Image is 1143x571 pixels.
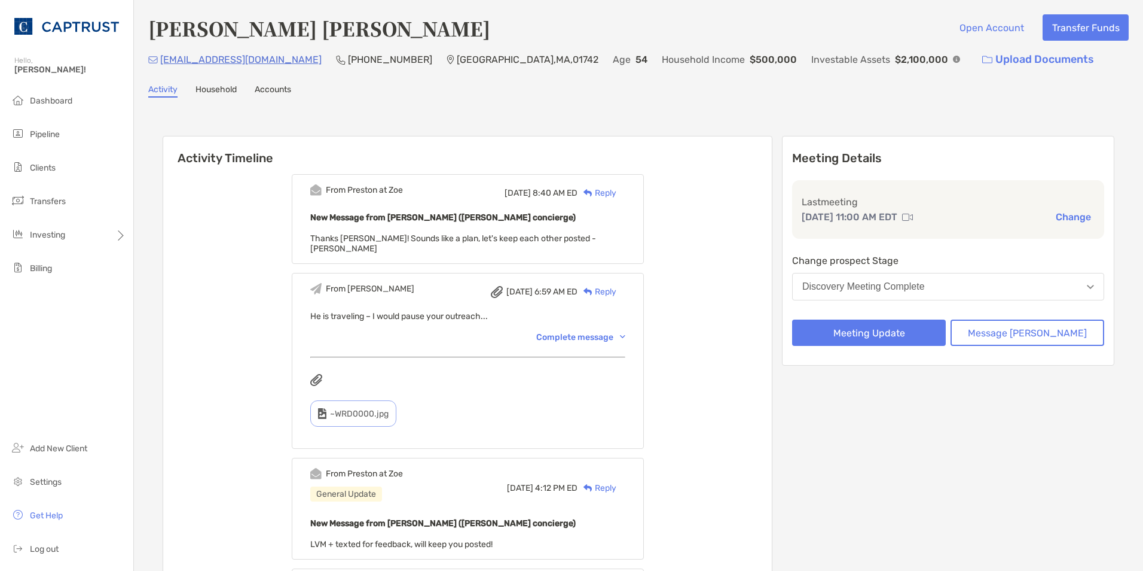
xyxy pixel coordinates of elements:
span: [DATE] [505,188,531,198]
span: Billing [30,263,52,274]
b: New Message from [PERSON_NAME] ([PERSON_NAME] concierge) [310,212,576,223]
img: billing icon [11,260,25,275]
img: clients icon [11,160,25,174]
span: Get Help [30,511,63,521]
button: Transfer Funds [1043,14,1129,41]
div: Discovery Meeting Complete [802,281,925,292]
p: Change prospect Stage [792,253,1104,268]
img: pipeline icon [11,126,25,141]
img: attachment [491,286,503,298]
p: Age [613,52,631,67]
span: Transfers [30,196,66,206]
img: get-help icon [11,508,25,522]
button: Meeting Update [792,320,946,346]
span: [PERSON_NAME]! [14,65,126,75]
a: Household [195,84,237,98]
a: Upload Documents [974,47,1102,72]
p: Investable Assets [811,52,890,67]
img: Reply icon [583,484,592,492]
img: attachments [310,374,322,386]
img: type [318,408,326,419]
img: Event icon [310,184,322,196]
img: Event icon [310,283,322,294]
img: CAPTRUST Logo [14,5,119,48]
span: ~WRD0000.jpg [330,409,389,419]
span: Log out [30,544,59,554]
span: 4:12 PM ED [535,483,577,493]
p: [PHONE_NUMBER] [348,52,432,67]
img: Info Icon [953,56,960,63]
img: Email Icon [148,56,158,63]
img: Chevron icon [620,335,625,339]
span: Thanks [PERSON_NAME]! Sounds like a plan, let's keep each other posted -[PERSON_NAME] [310,233,596,254]
span: [DATE] [506,287,533,297]
a: Accounts [255,84,291,98]
span: [DATE] [507,483,533,493]
button: Open Account [950,14,1033,41]
span: Investing [30,230,65,240]
a: Activity [148,84,178,98]
img: Location Icon [447,55,454,65]
span: LVM + texted for feedback, will keep you posted! [310,539,493,549]
div: General Update [310,487,382,502]
span: Settings [30,477,62,487]
div: Reply [577,187,616,199]
p: [GEOGRAPHIC_DATA] , MA , 01742 [457,52,598,67]
div: Reply [577,482,616,494]
p: Last meeting [802,195,1095,209]
button: Message [PERSON_NAME] [951,320,1104,346]
p: $2,100,000 [895,52,948,67]
span: Dashboard [30,96,72,106]
div: From [PERSON_NAME] [326,284,414,294]
button: Change [1052,211,1095,223]
img: dashboard icon [11,93,25,107]
p: Household Income [662,52,745,67]
p: [EMAIL_ADDRESS][DOMAIN_NAME] [160,52,322,67]
div: From Preston at Zoe [326,185,403,195]
img: settings icon [11,474,25,488]
img: Reply icon [583,189,592,197]
p: He is traveling – I would pause your outreach... [310,309,625,324]
img: Reply icon [583,288,592,296]
span: Add New Client [30,444,87,454]
img: add_new_client icon [11,441,25,455]
p: 54 [635,52,647,67]
p: [DATE] 11:00 AM EDT [802,209,897,224]
span: 8:40 AM ED [533,188,577,198]
div: From Preston at Zoe [326,469,403,479]
p: Meeting Details [792,151,1104,166]
span: Pipeline [30,129,60,139]
span: Clients [30,163,56,173]
img: logout icon [11,541,25,555]
div: Complete message [536,332,625,342]
b: New Message from [PERSON_NAME] ([PERSON_NAME] concierge) [310,518,576,529]
div: Reply [577,285,616,298]
h6: Activity Timeline [163,136,772,165]
img: Open dropdown arrow [1087,285,1094,289]
img: investing icon [11,227,25,241]
img: Phone Icon [336,55,346,65]
img: Event icon [310,468,322,479]
button: Discovery Meeting Complete [792,273,1104,300]
span: 6:59 AM ED [534,287,577,297]
img: communication type [902,212,913,222]
h4: [PERSON_NAME] [PERSON_NAME] [148,14,490,42]
img: transfers icon [11,193,25,208]
img: button icon [982,56,992,64]
p: $500,000 [750,52,797,67]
